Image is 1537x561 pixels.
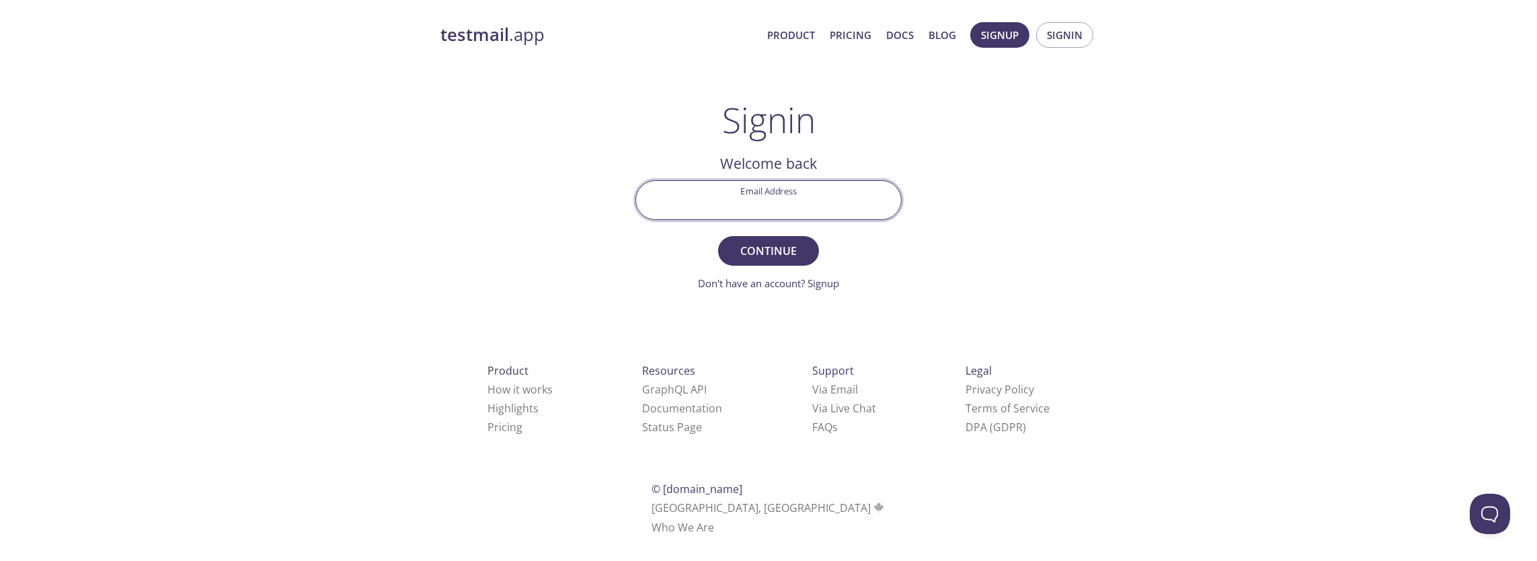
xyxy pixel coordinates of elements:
a: Pricing [487,420,522,435]
iframe: Help Scout Beacon - Open [1470,494,1510,534]
a: Blog [929,26,956,44]
a: FAQ [812,420,838,435]
a: Terms of Service [965,401,1050,416]
a: Via Live Chat [812,401,876,416]
strong: testmail [440,23,509,46]
a: Product [767,26,815,44]
a: Status Page [642,420,702,435]
span: Legal [965,363,992,378]
a: Don't have an account? Signup [698,276,839,290]
span: Continue [733,241,804,260]
span: Support [812,363,854,378]
a: How it works [487,382,553,397]
span: Signin [1047,26,1082,44]
span: [GEOGRAPHIC_DATA], [GEOGRAPHIC_DATA] [652,500,886,515]
a: testmail.app [440,24,756,46]
a: Documentation [642,401,722,416]
a: Who We Are [652,520,714,535]
button: Signup [970,22,1029,48]
h1: Signin [722,100,816,140]
span: s [832,420,838,435]
h2: Welcome back [635,152,902,175]
button: Continue [718,236,819,266]
span: Product [487,363,528,378]
a: Privacy Policy [965,382,1034,397]
a: Via Email [812,382,858,397]
a: DPA (GDPR) [965,420,1026,435]
span: Resources [642,363,695,378]
a: Docs [886,26,914,44]
a: Pricing [830,26,871,44]
span: Signup [981,26,1019,44]
a: Highlights [487,401,539,416]
a: GraphQL API [642,382,707,397]
span: © [DOMAIN_NAME] [652,482,742,496]
button: Signin [1036,22,1093,48]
